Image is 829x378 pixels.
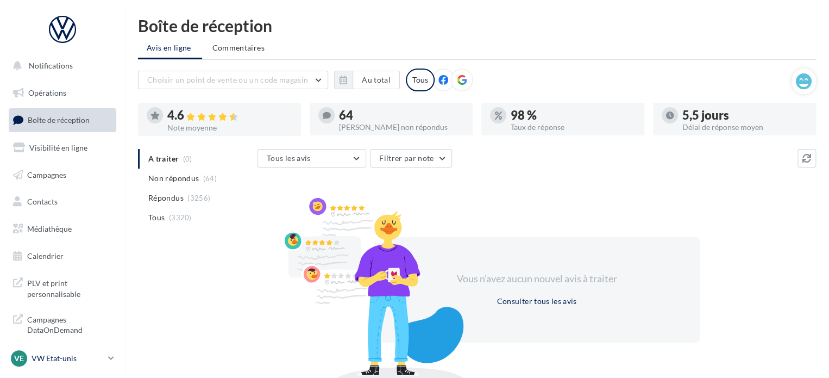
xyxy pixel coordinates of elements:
[27,251,64,261] span: Calendrier
[339,109,464,121] div: 64
[339,123,464,131] div: [PERSON_NAME] non répondus
[29,61,73,70] span: Notifications
[7,82,118,104] a: Opérations
[148,212,165,223] span: Tous
[147,75,308,84] span: Choisir un point de vente ou un code magasin
[7,245,118,268] a: Calendrier
[7,308,118,340] a: Campagnes DataOnDemand
[29,143,87,152] span: Visibilité en ligne
[148,173,199,184] span: Non répondus
[7,164,118,187] a: Campagnes
[370,149,452,168] button: Filtrer par note
[138,17,816,34] div: Boîte de réception
[187,194,210,202] span: (3256)
[167,124,292,132] div: Note moyenne
[27,224,72,233] span: Médiathèque
[511,109,636,121] div: 98 %
[267,153,311,163] span: Tous les avis
[7,218,118,240] a: Médiathèque
[14,353,24,364] span: VE
[7,190,118,213] a: Contacts
[28,88,66,97] span: Opérations
[28,115,90,125] span: Boîte de réception
[7,271,118,303] a: PLV et print personnalisable
[7,137,118,159] a: Visibilité en ligne
[334,71,400,89] button: Au total
[32,353,104,364] p: VW Etat-unis
[27,170,66,179] span: Campagnes
[27,312,112,336] span: Campagnes DataOnDemand
[167,109,292,122] div: 4.6
[511,123,636,131] div: Taux de réponse
[27,276,112,299] span: PLV et print personnalisable
[7,108,118,132] a: Boîte de réception
[27,197,58,206] span: Contacts
[203,174,217,183] span: (64)
[138,71,328,89] button: Choisir un point de vente ou un code magasin
[406,69,435,91] div: Tous
[169,213,192,222] span: (3320)
[443,272,630,286] div: Vous n'avez aucun nouvel avis à traiter
[148,193,184,203] span: Répondus
[9,348,116,369] a: VE VW Etat-unis
[353,71,400,89] button: Au total
[7,54,114,77] button: Notifications
[212,42,265,53] span: Commentaires
[492,295,581,308] button: Consulter tous les avis
[258,149,366,168] button: Tous les avis
[682,123,807,131] div: Délai de réponse moyen
[682,109,807,121] div: 5,5 jours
